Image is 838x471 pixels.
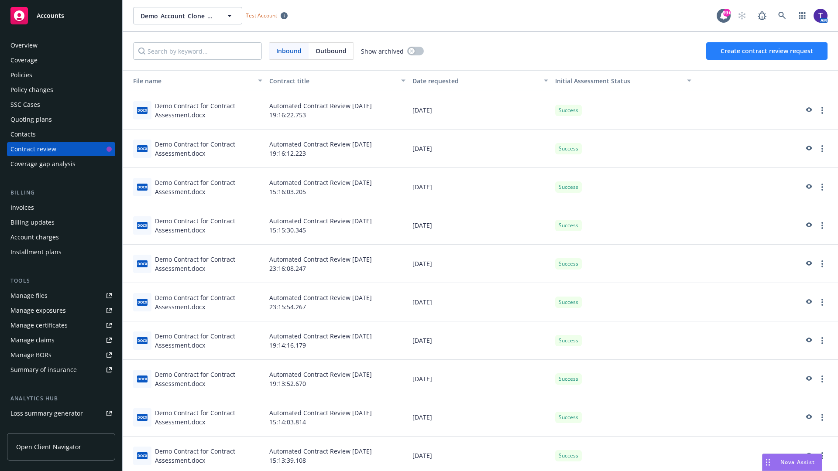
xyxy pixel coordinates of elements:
[559,375,578,383] span: Success
[137,299,148,305] span: docx
[10,98,40,112] div: SSC Cases
[10,230,59,244] div: Account charges
[16,442,81,451] span: Open Client Navigator
[555,77,630,85] span: Initial Assessment Status
[409,91,552,130] div: [DATE]
[7,83,115,97] a: Policy changes
[803,374,814,384] a: preview
[723,9,731,17] div: 99+
[817,335,828,346] a: more
[155,293,262,311] div: Demo Contract for Contract Assessment.docx
[803,259,814,269] a: preview
[141,11,216,20] span: Demo_Account_Clone_QA_CR_Tests_Demo
[7,276,115,285] div: Tools
[10,333,55,347] div: Manage claims
[7,98,115,112] a: SSC Cases
[137,107,148,113] span: docx
[803,143,814,154] a: preview
[7,289,115,303] a: Manage files
[133,7,242,24] button: Demo_Account_Clone_QA_CR_Tests_Demo
[137,375,148,382] span: docx
[126,76,253,85] div: Toggle SortBy
[126,76,253,85] div: File name
[10,142,56,156] div: Contract review
[155,447,262,465] div: Demo Contract for Contract Assessment.docx
[10,363,77,377] div: Summary of insurance
[276,46,302,55] span: Inbound
[7,215,115,229] a: Billing updates
[817,451,828,461] a: more
[266,70,409,91] button: Contract title
[817,297,828,307] a: more
[762,454,773,471] div: Drag to move
[7,304,115,317] a: Manage exposures
[409,70,552,91] button: Date requested
[155,140,262,158] div: Demo Contract for Contract Assessment.docx
[780,458,815,466] span: Nova Assist
[7,68,115,82] a: Policies
[559,183,578,191] span: Success
[7,363,115,377] a: Summary of insurance
[10,318,68,332] div: Manage certificates
[10,201,34,215] div: Invoices
[137,452,148,459] span: docx
[803,220,814,231] a: preview
[137,337,148,344] span: docx
[242,11,291,20] span: Test Account
[266,321,409,360] div: Automated Contract Review [DATE] 19:14:16.179
[137,260,148,267] span: docx
[409,360,552,398] div: [DATE]
[10,83,53,97] div: Policy changes
[137,414,148,420] span: docx
[10,304,66,317] div: Manage exposures
[7,348,115,362] a: Manage BORs
[817,374,828,384] a: more
[7,3,115,28] a: Accounts
[409,168,552,206] div: [DATE]
[266,168,409,206] div: Automated Contract Review [DATE] 15:16:03.205
[803,412,814,423] a: preview
[7,245,115,259] a: Installment plans
[7,157,115,171] a: Coverage gap analysis
[10,113,52,126] div: Quoting plans
[269,43,309,59] span: Inbound
[7,127,115,141] a: Contacts
[721,47,813,55] span: Create contract review request
[7,333,115,347] a: Manage claims
[409,245,552,283] div: [DATE]
[155,408,262,427] div: Demo Contract for Contract Assessment.docx
[266,360,409,398] div: Automated Contract Review [DATE] 19:13:52.670
[137,184,148,190] span: docx
[266,398,409,437] div: Automated Contract Review [DATE] 15:14:03.814
[266,283,409,321] div: Automated Contract Review [DATE] 23:15:54.267
[7,142,115,156] a: Contract review
[817,182,828,192] a: more
[817,105,828,116] a: more
[10,68,32,82] div: Policies
[559,145,578,153] span: Success
[817,143,828,154] a: more
[409,206,552,245] div: [DATE]
[7,38,115,52] a: Overview
[10,53,38,67] div: Coverage
[266,91,409,130] div: Automated Contract Review [DATE] 19:16:22.753
[7,53,115,67] a: Coverage
[10,127,36,141] div: Contacts
[361,47,404,56] span: Show archived
[10,348,52,362] div: Manage BORs
[10,215,55,229] div: Billing updates
[7,201,115,215] a: Invoices
[555,76,682,85] div: Toggle SortBy
[803,451,814,461] a: preview
[37,12,64,19] span: Accounts
[7,113,115,126] a: Quoting plans
[817,259,828,269] a: more
[266,130,409,168] div: Automated Contract Review [DATE] 19:16:12.223
[793,7,811,24] a: Switch app
[409,398,552,437] div: [DATE]
[803,335,814,346] a: preview
[133,42,262,60] input: Search by keyword...
[266,245,409,283] div: Automated Contract Review [DATE] 23:16:08.247
[559,106,578,114] span: Success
